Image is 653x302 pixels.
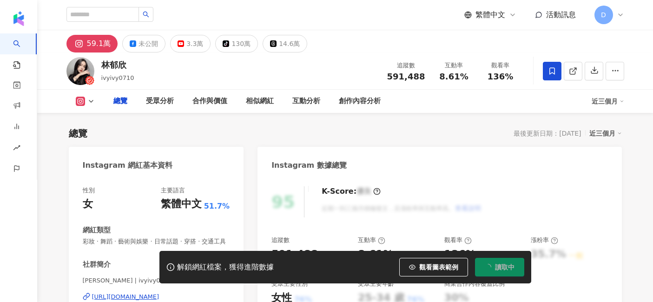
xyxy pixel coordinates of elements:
[186,37,203,50] div: 3.3萬
[339,96,381,107] div: 創作內容分析
[66,35,118,53] button: 59.1萬
[436,61,472,70] div: 互動率
[387,72,425,81] span: 591,488
[139,37,158,50] div: 未公開
[69,127,87,140] div: 總覽
[271,280,308,288] div: 受眾主要性別
[271,247,318,262] div: 591,488
[514,130,581,137] div: 最後更新日期：[DATE]
[495,263,514,271] span: 讀取中
[83,197,93,211] div: 女
[358,236,385,244] div: 互動率
[263,35,307,53] button: 14.6萬
[358,247,393,262] div: 8.61%
[322,186,381,197] div: K-Score :
[292,96,320,107] div: 互動分析
[444,280,505,288] div: 商業合作內容覆蓋比例
[204,201,230,211] span: 51.7%
[13,33,32,70] a: search
[101,74,134,81] span: ivyivy0710
[215,35,258,53] button: 130萬
[444,236,472,244] div: 觀看率
[439,72,468,81] span: 8.61%
[488,72,514,81] span: 136%
[101,59,134,71] div: 林郁欣
[279,37,300,50] div: 14.6萬
[475,10,505,20] span: 繁體中文
[146,96,174,107] div: 受眾分析
[161,186,185,195] div: 主要語言
[484,263,492,271] span: loading
[143,11,149,18] span: search
[419,263,458,271] span: 觀看圖表範例
[92,293,159,301] div: [URL][DOMAIN_NAME]
[83,225,111,235] div: 網紅類型
[246,96,274,107] div: 相似網紅
[399,258,468,276] button: 觀看圖表範例
[66,57,94,85] img: KOL Avatar
[161,197,202,211] div: 繁體中文
[192,96,227,107] div: 合作與價值
[444,247,476,262] div: 136%
[271,236,290,244] div: 追蹤數
[592,94,624,109] div: 近三個月
[122,35,165,53] button: 未公開
[11,11,26,26] img: logo icon
[177,263,274,272] div: 解鎖網紅檔案，獲得進階數據
[231,37,251,50] div: 130萬
[83,160,173,171] div: Instagram 網紅基本資料
[358,280,394,288] div: 受眾主要年齡
[170,35,211,53] button: 3.3萬
[531,236,558,244] div: 漲粉率
[387,61,425,70] div: 追蹤數
[87,37,111,50] div: 59.1萬
[546,10,576,19] span: 活動訊息
[589,127,622,139] div: 近三個月
[83,293,230,301] a: [URL][DOMAIN_NAME]
[271,160,347,171] div: Instagram 數據總覽
[113,96,127,107] div: 總覽
[83,186,95,195] div: 性別
[13,138,20,159] span: rise
[83,237,230,246] span: 彩妝 · 舞蹈 · 藝術與娛樂 · 日常話題 · 穿搭 · 交通工具
[601,10,606,20] span: D
[475,258,524,276] button: 讀取中
[483,61,518,70] div: 觀看率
